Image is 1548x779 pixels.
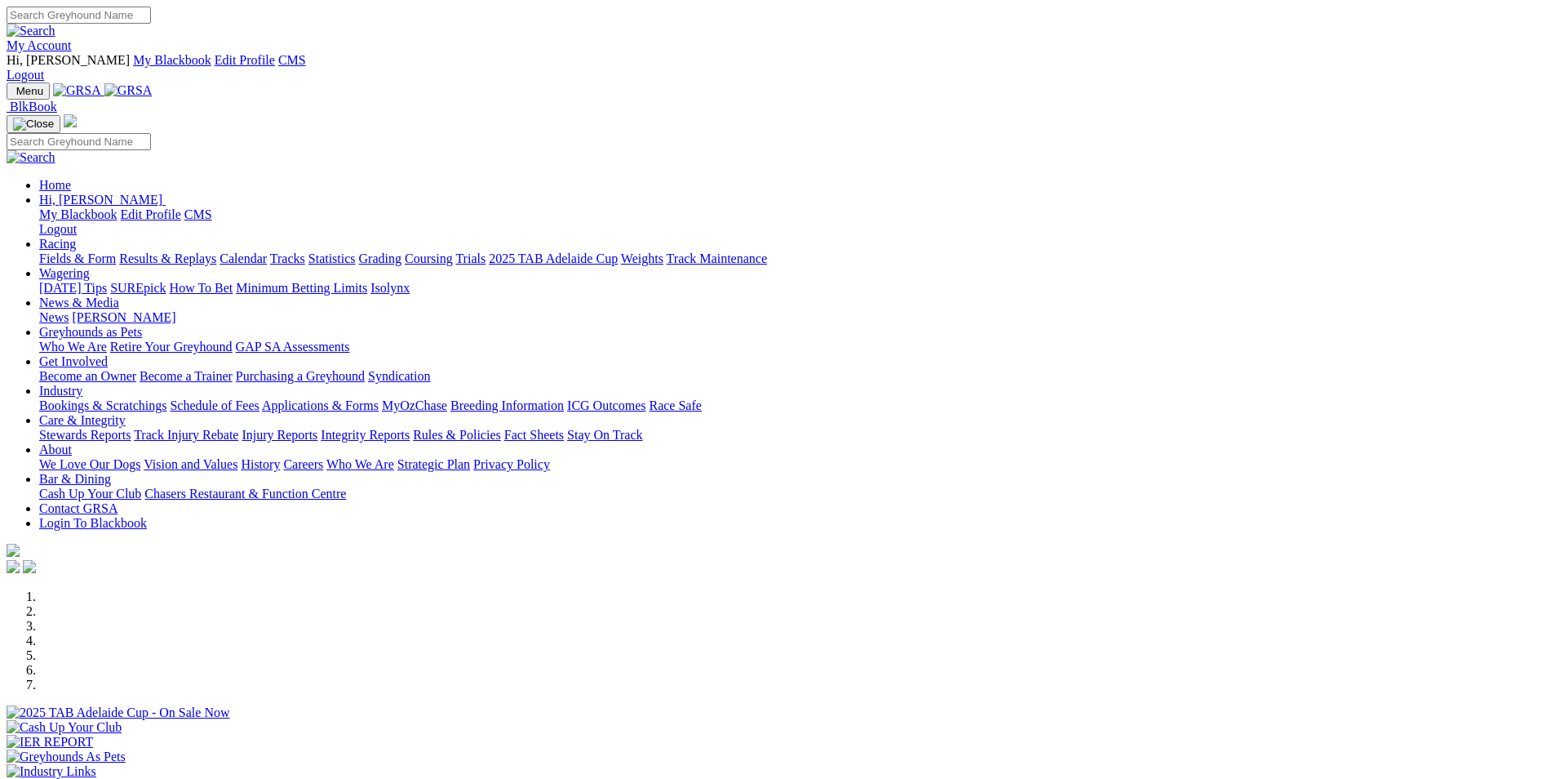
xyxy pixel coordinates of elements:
a: Fact Sheets [504,428,564,442]
a: Contact GRSA [39,501,118,515]
a: Trials [455,252,486,265]
img: IER REPORT [7,735,93,750]
a: Hi, [PERSON_NAME] [39,193,166,207]
img: 2025 TAB Adelaide Cup - On Sale Now [7,706,230,720]
a: Care & Integrity [39,413,126,427]
a: Stewards Reports [39,428,131,442]
a: MyOzChase [382,398,447,412]
a: GAP SA Assessments [236,340,350,354]
a: Coursing [405,252,453,265]
img: Close [13,118,54,131]
a: Racing [39,237,76,251]
a: Stay On Track [567,428,642,442]
a: Industry [39,384,82,398]
button: Toggle navigation [7,82,50,100]
a: Syndication [368,369,430,383]
a: Bar & Dining [39,472,111,486]
a: Rules & Policies [413,428,501,442]
button: Toggle navigation [7,115,60,133]
a: Edit Profile [215,53,275,67]
img: twitter.svg [23,560,36,573]
a: Login To Blackbook [39,516,147,530]
a: My Blackbook [39,207,118,221]
a: Logout [7,68,44,82]
a: Integrity Reports [321,428,410,442]
a: Become a Trainer [140,369,233,383]
a: BlkBook [7,100,57,114]
div: Wagering [39,281,1541,296]
a: My Blackbook [133,53,211,67]
input: Search [7,133,151,150]
div: Get Involved [39,369,1541,384]
a: 2025 TAB Adelaide Cup [489,252,618,265]
a: How To Bet [170,281,233,295]
a: Weights [621,252,663,265]
img: GRSA [104,83,153,98]
img: Greyhounds As Pets [7,750,126,764]
div: News & Media [39,310,1541,325]
a: Get Involved [39,354,108,368]
div: My Account [7,53,1541,82]
div: Hi, [PERSON_NAME] [39,207,1541,237]
a: Wagering [39,266,90,280]
a: Purchasing a Greyhound [236,369,365,383]
a: Track Injury Rebate [134,428,238,442]
a: Strategic Plan [397,457,470,471]
a: Grading [359,252,401,265]
a: Who We Are [326,457,394,471]
a: Become an Owner [39,369,136,383]
span: BlkBook [10,100,57,114]
a: Chasers Restaurant & Function Centre [144,487,346,501]
a: CMS [278,53,306,67]
a: Careers [283,457,323,471]
a: News & Media [39,296,119,309]
span: Menu [16,85,43,97]
a: We Love Our Dogs [39,457,140,471]
a: Bookings & Scratchings [39,398,166,412]
a: Results & Replays [119,252,216,265]
img: Industry Links [7,764,96,779]
a: Race Safe [649,398,701,412]
span: Hi, [PERSON_NAME] [39,193,162,207]
a: News [39,310,69,324]
img: logo-grsa-white.png [64,114,77,127]
a: SUREpick [110,281,166,295]
a: Edit Profile [121,207,181,221]
input: Search [7,7,151,24]
a: [PERSON_NAME] [72,310,175,324]
a: Tracks [270,252,305,265]
img: Search [7,150,55,165]
a: [DATE] Tips [39,281,107,295]
img: GRSA [53,83,101,98]
a: Injury Reports [242,428,317,442]
a: Greyhounds as Pets [39,325,142,339]
a: About [39,443,72,456]
a: Isolynx [370,281,410,295]
div: Bar & Dining [39,487,1541,501]
a: History [241,457,280,471]
img: facebook.svg [7,560,20,573]
span: Hi, [PERSON_NAME] [7,53,130,67]
a: Logout [39,222,77,236]
a: Vision and Values [144,457,237,471]
div: Greyhounds as Pets [39,340,1541,354]
div: Care & Integrity [39,428,1541,443]
a: My Account [7,38,72,52]
a: Cash Up Your Club [39,487,141,501]
img: Search [7,24,55,38]
a: Applications & Forms [262,398,379,412]
a: Track Maintenance [667,252,767,265]
div: Racing [39,252,1541,266]
a: Calendar [220,252,267,265]
a: Privacy Policy [473,457,550,471]
a: Home [39,178,71,192]
a: Fields & Form [39,252,116,265]
a: Schedule of Fees [170,398,259,412]
div: Industry [39,398,1541,413]
a: Breeding Information [450,398,564,412]
a: ICG Outcomes [567,398,645,412]
a: Minimum Betting Limits [236,281,367,295]
img: Cash Up Your Club [7,720,122,735]
a: Statistics [308,252,356,265]
a: CMS [184,207,212,221]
